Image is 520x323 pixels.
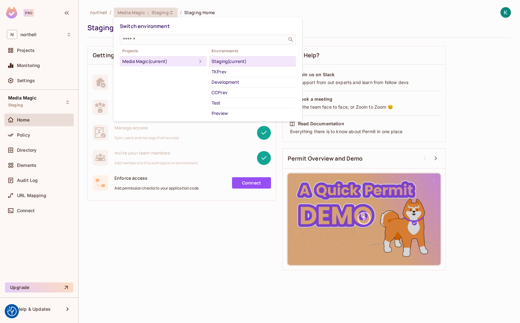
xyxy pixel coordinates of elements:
[212,78,293,86] div: Development
[120,23,170,30] span: Switch environment
[120,48,207,54] span: Projects
[7,307,17,316] button: Consent Preferences
[209,48,296,54] span: Environments
[212,110,293,117] div: Preview
[212,68,293,76] div: TKPrev
[212,89,293,96] div: CCPrev
[212,99,293,107] div: Test
[122,58,196,65] div: Media Magic (current)
[212,58,293,65] div: Staging (current)
[7,307,17,316] img: Revisit consent button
